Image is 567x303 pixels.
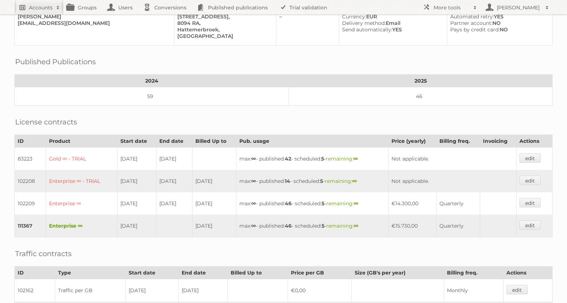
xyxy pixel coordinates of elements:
td: Gold ∞ - TRIAL [46,148,117,170]
span: Delivery method: [342,20,386,26]
a: edit [519,198,541,207]
th: Actions [517,135,553,148]
a: edit [519,176,541,185]
div: EUR [342,13,442,20]
a: edit [519,153,541,163]
td: [DATE] [192,215,236,237]
td: Enterprise ∞ - TRIAL [46,170,117,192]
td: Not applicable. [389,170,517,192]
span: Currency: [342,13,366,20]
th: Product [46,135,117,148]
strong: 42 [285,155,291,162]
td: max: - published: - scheduled: - [236,215,389,237]
th: Price (yearly) [389,135,437,148]
td: €14.300,00 [389,192,437,215]
strong: ∞ [251,223,256,229]
span: Partner account: [450,20,492,26]
td: 111367 [15,215,46,237]
td: Quarterly [437,215,480,237]
td: Traffic per GB [55,279,125,302]
div: 8094 RA, [177,20,271,26]
td: Quarterly [437,192,480,215]
strong: ∞ [251,178,256,184]
td: [DATE] [118,148,156,170]
h2: [PERSON_NAME] [495,4,542,11]
td: max: - published: - scheduled: - [236,170,389,192]
th: Billed Up to [192,135,236,148]
th: Billing freq. [437,135,480,148]
th: 2025 [289,75,553,87]
td: [DATE] [179,279,228,302]
th: Billed Up to [228,267,288,279]
span: remaining: [325,178,357,184]
th: Billing freq. [444,267,503,279]
strong: ∞ [352,178,357,184]
strong: 14 [285,178,290,184]
strong: 46 [285,200,292,207]
div: NO [450,20,546,26]
td: 102209 [15,192,46,215]
td: [DATE] [192,192,236,215]
div: [GEOGRAPHIC_DATA] [177,33,271,39]
th: Type [55,267,125,279]
td: [DATE] [156,192,192,215]
strong: ∞ [251,155,256,162]
strong: 5 [321,155,324,162]
td: [DATE] [156,148,192,170]
div: Email [342,20,442,26]
span: remaining: [326,200,358,207]
a: edit [519,220,541,230]
th: ID [15,135,46,148]
td: Enterprise ∞ [46,192,117,215]
td: €15.730,00 [389,215,437,237]
th: Size (GB's per year) [351,267,444,279]
th: Pub. usage [236,135,389,148]
td: max: - published: - scheduled: - [236,192,389,215]
h2: Traffic contracts [15,248,72,259]
th: ID [15,267,55,279]
th: End date [179,267,228,279]
th: End date [156,135,192,148]
h2: Accounts [29,4,53,11]
span: Send automatically: [342,26,392,33]
div: Hattemerbroek, [177,26,271,33]
td: [DATE] [192,170,236,192]
td: 102162 [15,279,55,302]
strong: 5 [320,178,323,184]
div: NO [450,26,546,33]
td: – [276,8,339,45]
td: [DATE] [118,192,156,215]
span: remaining: [326,223,358,229]
th: Start date [118,135,156,148]
h2: More tools [434,4,470,11]
div: [EMAIL_ADDRESS][DOMAIN_NAME] [18,20,168,26]
strong: 46 [285,223,292,229]
td: Monthly [444,279,503,302]
td: [DATE] [125,279,178,302]
td: Enterprise ∞ [46,215,117,237]
th: Price per GB [288,267,352,279]
td: [DATE] [156,170,192,192]
th: Invoicing [480,135,517,148]
td: 83223 [15,148,46,170]
div: [STREET_ADDRESS], [177,13,271,20]
h2: License contracts [15,117,77,127]
span: remaining: [326,155,358,162]
td: 59 [15,87,289,106]
td: €0,00 [288,279,352,302]
td: max: - published: - scheduled: - [236,148,389,170]
td: [DATE] [118,215,156,237]
span: Automated retry: [450,13,494,20]
strong: 5 [322,200,324,207]
div: [PERSON_NAME] [18,13,168,20]
span: Pays by credit card: [450,26,500,33]
strong: ∞ [354,200,358,207]
th: Actions [503,267,552,279]
div: YES [342,26,442,33]
div: YES [450,13,546,20]
td: 102208 [15,170,46,192]
th: 2024 [15,75,289,87]
td: [DATE] [118,170,156,192]
strong: ∞ [353,155,358,162]
strong: ∞ [251,200,256,207]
